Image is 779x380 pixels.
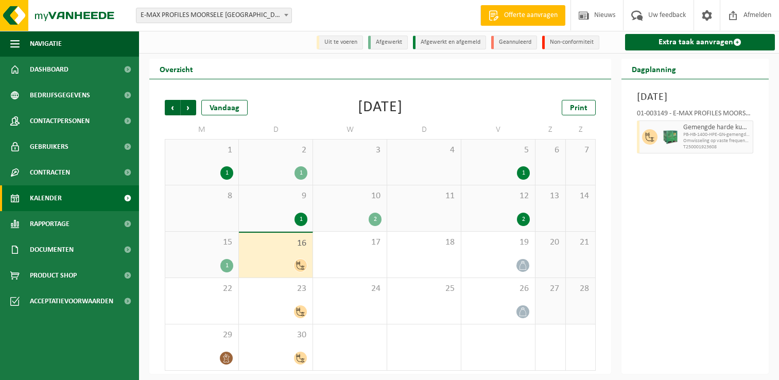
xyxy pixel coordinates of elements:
li: Uit te voeren [317,36,363,49]
span: E-MAX PROFILES MOORSELE NV - MOORSELE [136,8,291,23]
span: 8 [170,191,233,202]
span: 25 [392,283,456,295]
span: Gebruikers [30,134,68,160]
span: Product Shop [30,263,77,288]
span: 13 [541,191,560,202]
span: Gemengde harde kunststoffen (PE, PP en PVC), recycleerbaar (industrieel) [683,124,750,132]
span: 20 [541,237,560,248]
td: V [461,120,535,139]
td: M [165,120,239,139]
span: Vorige [165,100,180,115]
span: 26 [466,283,530,295]
span: 23 [244,283,307,295]
li: Non-conformiteit [542,36,599,49]
span: Contracten [30,160,70,185]
span: 21 [571,237,591,248]
a: Print [562,100,596,115]
span: 24 [318,283,382,295]
img: PB-HB-1400-HPE-GN-01 [663,129,678,145]
span: 10 [318,191,382,202]
span: Kalender [30,185,62,211]
span: Contactpersonen [30,108,90,134]
li: Afgewerkt en afgemeld [413,36,486,49]
span: Volgende [181,100,196,115]
span: 11 [392,191,456,202]
div: [DATE] [358,100,403,115]
span: 30 [244,330,307,341]
a: Offerte aanvragen [480,5,565,26]
td: D [239,120,313,139]
span: 27 [541,283,560,295]
span: Print [570,104,587,112]
span: 15 [170,237,233,248]
span: Rapportage [30,211,70,237]
span: PB-HB-1400-HPE-GN-gemengde kunststoffen (recycl), incl PVC [683,132,750,138]
span: 16 [244,238,307,249]
div: 1 [220,166,233,180]
span: Navigatie [30,31,62,57]
li: Afgewerkt [368,36,408,49]
div: 1 [220,259,233,272]
li: Geannuleerd [491,36,537,49]
div: 2 [369,213,382,226]
span: 4 [392,145,456,156]
div: 01-003149 - E-MAX PROFILES MOORSELE [GEOGRAPHIC_DATA] - [GEOGRAPHIC_DATA] [637,110,753,120]
span: 6 [541,145,560,156]
span: 14 [571,191,591,202]
span: Omwisseling op vaste frequentie (incl. verwerking) [683,138,750,144]
span: 17 [318,237,382,248]
span: 1 [170,145,233,156]
span: Dashboard [30,57,68,82]
td: W [313,120,387,139]
span: 2 [244,145,307,156]
span: 19 [466,237,530,248]
h2: Overzicht [149,59,203,79]
div: 2 [517,213,530,226]
td: D [387,120,461,139]
span: 22 [170,283,233,295]
span: 9 [244,191,307,202]
div: 1 [295,213,307,226]
span: 3 [318,145,382,156]
a: Extra taak aanvragen [625,34,775,50]
h2: Dagplanning [621,59,686,79]
div: 1 [295,166,307,180]
span: 7 [571,145,591,156]
span: Offerte aanvragen [501,10,560,21]
span: Bedrijfsgegevens [30,82,90,108]
span: Documenten [30,237,74,263]
span: T250001923608 [683,144,750,150]
span: 28 [571,283,591,295]
td: Z [535,120,566,139]
span: 12 [466,191,530,202]
span: Acceptatievoorwaarden [30,288,113,314]
td: Z [566,120,596,139]
span: 5 [466,145,530,156]
div: Vandaag [201,100,248,115]
h3: [DATE] [637,90,753,105]
span: E-MAX PROFILES MOORSELE NV - MOORSELE [136,8,292,23]
div: 1 [517,166,530,180]
span: 29 [170,330,233,341]
span: 18 [392,237,456,248]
